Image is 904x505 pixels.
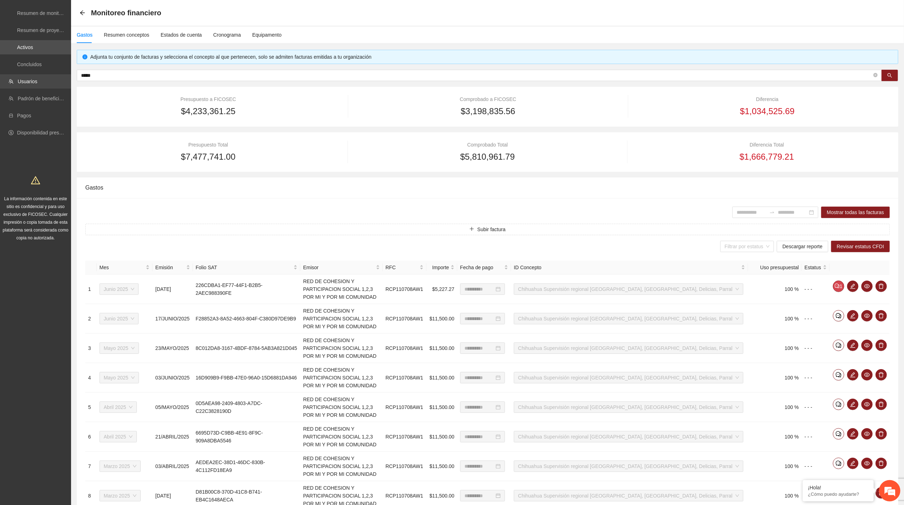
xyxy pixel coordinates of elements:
[383,304,426,334] td: RCP110708AW1
[300,393,383,422] td: RED DE COHESION Y PARTICIPACION SOCIAL 1,2,3 POR MI Y POR MI COMUNIDAD
[17,62,42,67] a: Concluidos
[152,275,193,304] td: [DATE]
[90,53,893,61] div: Adjunta tu conjunto de facturas y selecciona el concepto al que pertenecen, solo se admiten factu...
[104,431,133,442] span: Abril 2025
[300,363,383,393] td: RED DE COHESION Y PARTICIPACION SOCIAL 1,2,3 POR MI Y POR MI COMUNIDAD
[748,304,802,334] td: 100 %
[862,372,872,378] span: eye
[876,399,887,410] button: delete
[152,363,193,393] td: 03/JUNIO/2025
[644,141,890,149] div: Diferencia Total
[426,422,457,452] td: $11,500.00
[518,343,739,353] span: Chihuahua Supervisión regional Chihuahua, Cuauhtémoc, Delicias, Parral
[365,141,610,149] div: Comprobado Total
[740,105,795,118] span: $1,034,525.69
[802,422,829,452] td: - - -
[77,31,92,39] div: Gastos
[300,304,383,334] td: RED DE COHESION Y PARTICIPACION SOCIAL 1,2,3 POR MI Y POR MI COMUNIDAD
[847,310,859,321] button: edit
[645,95,890,103] div: Diferencia
[876,313,887,319] span: delete
[739,150,794,164] span: $1,666,779.21
[827,208,884,216] span: Mostrar todas las facturas
[193,452,300,481] td: AEDEA2EC-38D1-46DC-830B-4C112FD18EA9
[104,343,135,353] span: Mayo 2025
[85,422,97,452] td: 6
[155,264,184,271] span: Emisión
[833,402,844,407] span: comment
[748,275,802,304] td: 100 %
[181,150,235,164] span: $7,477,741.00
[882,70,898,81] button: search
[808,485,868,490] div: ¡Hola!
[80,10,85,16] div: Back
[193,363,300,393] td: 16D909B9-F9BB-47E0-96A0-15D6881DA946
[383,334,426,363] td: RCP110708AW1
[514,264,740,271] span: ID Concepto
[104,490,136,501] span: Marzo 2025
[518,372,739,383] span: Chihuahua Supervisión regional Chihuahua, Cuauhtémoc, Delicias, Parral
[748,363,802,393] td: 100 %
[876,372,887,378] span: delete
[193,261,300,275] th: Folio SAT
[104,461,136,472] span: Marzo 2025
[518,284,739,294] span: Chihuahua Supervisión regional Chihuahua, Cuauhtémoc, Delicias, Parral
[805,264,821,271] span: Estatus
[837,243,884,250] span: Revisar estatus CFDI
[876,369,887,381] button: delete
[91,7,161,18] span: Monitoreo financiero
[876,283,887,289] span: delete
[782,243,823,250] span: Descargar reporte
[383,275,426,304] td: RCP110708AW1
[365,95,611,103] div: Comprobado a FICOSEC
[193,334,300,363] td: 8C012DA8-3167-4BDF-8784-5AB3A821D045
[104,31,149,39] div: Resumen conceptos
[861,281,873,292] button: eye
[862,342,872,348] span: eye
[847,428,859,440] button: edit
[152,304,193,334] td: 17/JUNIO/2025
[85,304,97,334] td: 2
[18,79,37,84] a: Usuarios
[802,452,829,481] td: - - -
[847,342,858,348] span: edit
[802,334,829,363] td: - - -
[833,372,844,378] span: comment
[833,281,844,292] button: comment1
[876,458,887,469] button: delete
[17,27,93,33] a: Resumen de proyectos aprobados
[193,275,300,304] td: 226CDBA1-EF77-44F1-B2B5-2AEC988390FE
[876,402,887,407] span: delete
[861,399,873,410] button: eye
[17,44,33,50] a: Activos
[3,196,69,240] span: La información contenida en este sitio es confidencial y para uso exclusivo de FICOSEC. Cualquier...
[386,264,418,271] span: RFC
[31,176,40,185] span: warning
[99,264,144,271] span: Mes
[887,73,892,79] span: search
[196,264,292,271] span: Folio SAT
[300,261,383,275] th: Emisor
[85,275,97,304] td: 1
[383,452,426,481] td: RCP110708AW1
[193,393,300,422] td: 0D5AEA98-2409-4803-A7DC-C22C3828190D
[426,261,457,275] th: Importe
[426,304,457,334] td: $11,500.00
[862,402,872,407] span: eye
[847,313,858,319] span: edit
[847,372,858,378] span: edit
[847,340,859,351] button: edit
[511,261,748,275] th: ID Concepto
[862,431,872,437] span: eye
[833,369,844,381] button: comment
[104,313,135,324] span: Junio 2025
[862,283,872,289] span: eye
[152,452,193,481] td: 03/ABRIL/2025
[876,431,887,437] span: delete
[17,113,31,118] a: Pagos
[4,194,135,219] textarea: Escriba su mensaje y pulse “Intro”
[861,458,873,469] button: eye
[847,402,858,407] span: edit
[847,369,859,381] button: edit
[104,284,135,294] span: Junio 2025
